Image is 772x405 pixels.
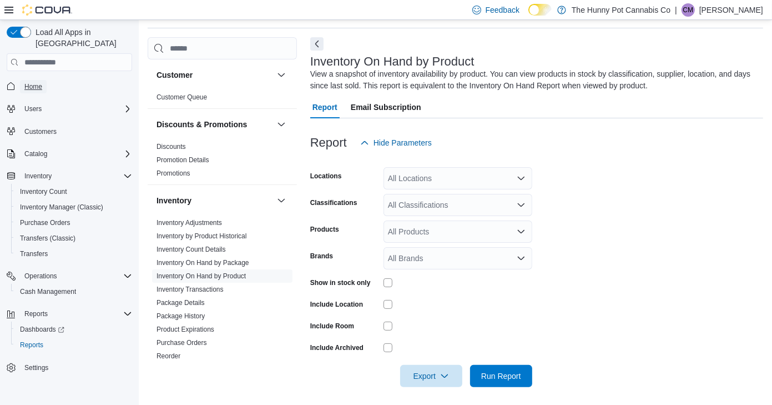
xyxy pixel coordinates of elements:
[16,232,80,245] a: Transfers (Classic)
[24,363,48,372] span: Settings
[16,285,80,298] a: Cash Management
[310,300,363,309] label: Include Location
[16,201,132,214] span: Inventory Manager (Classic)
[20,307,132,321] span: Reports
[157,156,209,164] a: Promotion Details
[16,185,72,198] a: Inventory Count
[157,143,186,151] a: Discounts
[16,201,108,214] a: Inventory Manager (Classic)
[20,361,53,374] a: Settings
[20,169,132,183] span: Inventory
[683,3,694,17] span: CM
[157,169,190,178] span: Promotions
[351,96,421,118] span: Email Subscription
[157,119,247,130] h3: Discounts & Promotions
[16,247,132,261] span: Transfers
[275,118,288,131] button: Discounts & Promotions
[310,198,357,207] label: Classifications
[310,343,364,352] label: Include Archived
[157,325,214,334] span: Product Expirations
[157,218,222,227] span: Inventory Adjustments
[682,3,695,17] div: Corrin Marier
[16,216,132,229] span: Purchase Orders
[20,102,46,116] button: Users
[157,339,207,347] a: Purchase Orders
[157,298,205,307] span: Package Details
[24,272,57,281] span: Operations
[20,269,62,283] button: Operations
[24,149,47,158] span: Catalog
[11,231,137,246] button: Transfers (Classic)
[16,216,75,229] a: Purchase Orders
[20,361,132,374] span: Settings
[310,278,371,287] label: Show in stock only
[20,234,75,243] span: Transfers (Classic)
[310,172,342,181] label: Locations
[275,68,288,82] button: Customer
[148,91,297,108] div: Customer
[310,55,475,68] h3: Inventory On Hand by Product
[157,272,246,281] span: Inventory On Hand by Product
[157,69,273,81] button: Customer
[20,203,103,212] span: Inventory Manager (Classic)
[517,227,526,236] button: Open list of options
[157,352,180,361] span: Reorder
[16,338,132,352] span: Reports
[148,140,297,184] div: Discounts & Promotions
[2,123,137,139] button: Customers
[157,69,193,81] h3: Customer
[16,323,69,336] a: Dashboards
[2,101,137,117] button: Users
[481,371,521,382] span: Run Report
[31,27,132,49] span: Load All Apps in [GEOGRAPHIC_DATA]
[20,325,64,334] span: Dashboards
[11,284,137,299] button: Cash Management
[20,147,52,161] button: Catalog
[20,80,47,93] a: Home
[20,218,70,227] span: Purchase Orders
[528,4,552,16] input: Dark Mode
[11,215,137,231] button: Purchase Orders
[157,169,190,177] a: Promotions
[20,187,67,196] span: Inventory Count
[20,269,132,283] span: Operations
[20,147,132,161] span: Catalog
[470,365,532,387] button: Run Report
[148,216,297,381] div: Inventory
[16,232,132,245] span: Transfers (Classic)
[310,225,339,234] label: Products
[2,306,137,322] button: Reports
[157,352,180,360] a: Reorder
[310,37,324,51] button: Next
[486,4,519,16] span: Feedback
[20,79,132,93] span: Home
[157,259,249,267] a: Inventory On Hand by Package
[275,194,288,207] button: Inventory
[157,245,226,254] span: Inventory Count Details
[24,172,52,181] span: Inventory
[2,268,137,284] button: Operations
[22,4,72,16] img: Cova
[157,93,207,101] a: Customer Queue
[2,146,137,162] button: Catalog
[11,246,137,262] button: Transfers
[374,137,432,148] span: Hide Parameters
[20,249,48,258] span: Transfers
[310,322,354,331] label: Include Room
[11,199,137,215] button: Inventory Manager (Classic)
[310,68,758,92] div: View a snapshot of inventory availability by product. You can view products in stock by classific...
[2,78,137,94] button: Home
[157,195,273,206] button: Inventory
[407,365,456,387] span: Export
[157,219,222,227] a: Inventory Adjustments
[20,169,56,183] button: Inventory
[24,127,57,136] span: Customers
[517,174,526,183] button: Open list of options
[20,341,43,349] span: Reports
[310,136,347,149] h3: Report
[7,73,132,404] nav: Complex example
[157,195,191,206] h3: Inventory
[157,299,205,307] a: Package Details
[157,312,205,320] a: Package History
